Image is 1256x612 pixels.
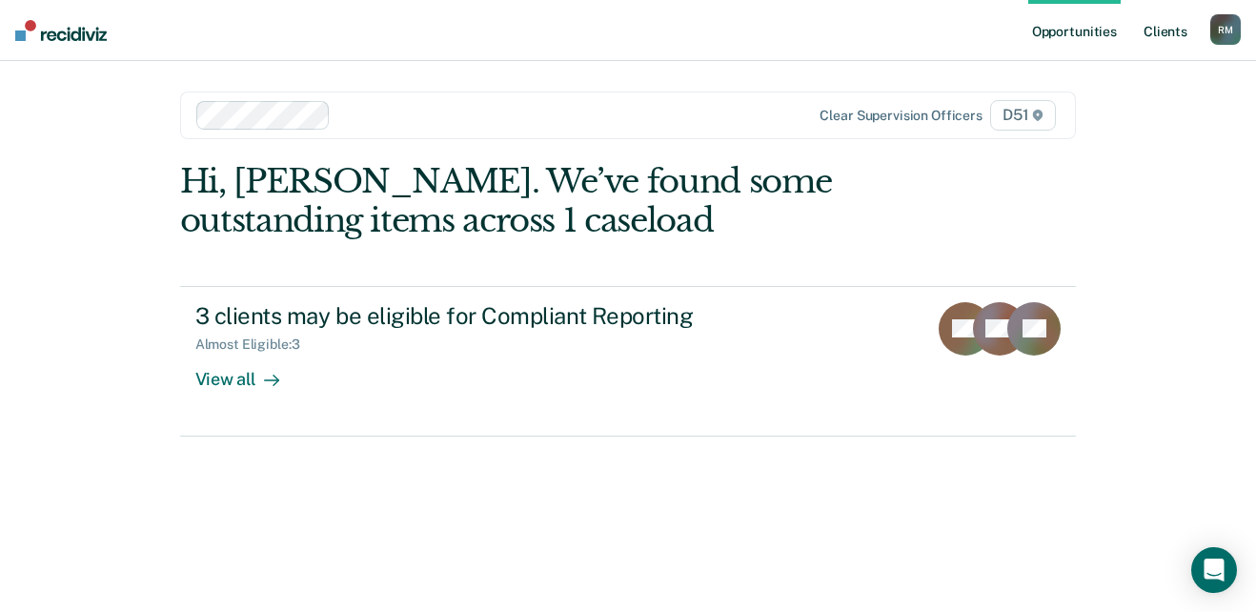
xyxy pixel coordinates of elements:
div: 3 clients may be eligible for Compliant Reporting [195,302,864,330]
button: RM [1210,14,1241,45]
div: View all [195,353,302,390]
div: Clear supervision officers [820,108,982,124]
div: R M [1210,14,1241,45]
div: Almost Eligible : 3 [195,337,315,353]
img: Recidiviz [15,20,107,41]
span: D51 [990,100,1056,131]
div: Hi, [PERSON_NAME]. We’ve found some outstanding items across 1 caseload [180,162,897,240]
a: 3 clients may be eligible for Compliant ReportingAlmost Eligible:3View all [180,286,1077,437]
div: Open Intercom Messenger [1191,547,1237,593]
